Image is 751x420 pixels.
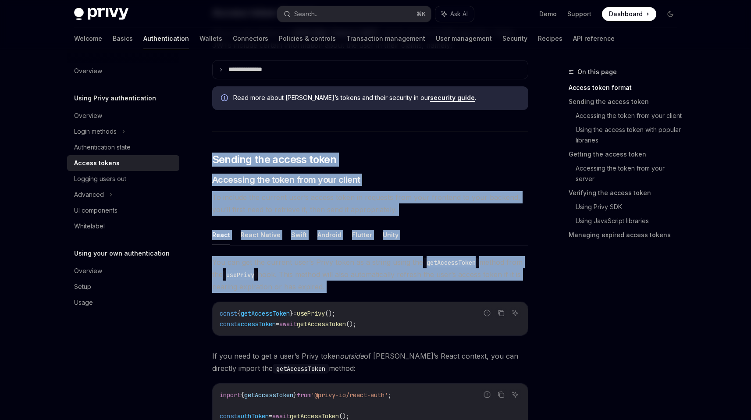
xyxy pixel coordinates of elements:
a: Welcome [74,28,102,49]
a: Using Privy SDK [576,200,684,214]
span: const [220,310,237,317]
div: Usage [74,297,93,308]
button: Copy the contents from the code block [495,307,507,319]
span: To include the current user’s access token in requests from your frontend to your backend, you’ll... [212,191,528,216]
button: Ask AI [509,389,521,400]
div: Logging users out [74,174,126,184]
a: API reference [573,28,615,49]
span: } [293,391,297,399]
a: Security [502,28,527,49]
code: getAccessToken [273,364,329,374]
div: Search... [294,9,319,19]
span: On this page [577,67,617,77]
span: { [237,310,241,317]
a: Overview [67,63,179,79]
span: } [290,310,293,317]
span: getAccessToken [241,310,290,317]
a: Setup [67,279,179,295]
span: await [272,412,290,420]
div: Authentication state [74,142,131,153]
span: from [297,391,311,399]
a: Whitelabel [67,218,179,234]
code: getAccessToken [423,258,479,267]
div: UI components [74,205,117,216]
span: authToken [237,412,269,420]
a: Dashboard [602,7,656,21]
button: React Native [241,224,281,245]
span: usePrivy [297,310,325,317]
span: '@privy-io/react-auth' [311,391,388,399]
span: await [279,320,297,328]
a: Support [567,10,591,18]
a: Demo [539,10,557,18]
div: Login methods [74,126,117,137]
button: Flutter [352,224,372,245]
button: Search...⌘K [278,6,431,22]
a: Access tokens [67,155,179,171]
a: Connectors [233,28,268,49]
a: Getting the access token [569,147,684,161]
span: = [293,310,297,317]
a: Sending the access token [569,95,684,109]
span: = [269,412,272,420]
em: outside [340,352,364,360]
a: Authentication [143,28,189,49]
span: Sending the access token [212,153,337,167]
div: Access tokens [74,158,120,168]
a: Policies & controls [279,28,336,49]
code: usePrivy [223,270,258,280]
button: Unity [383,224,399,245]
span: getAccessToken [244,391,293,399]
div: Overview [74,66,102,76]
a: Basics [113,28,133,49]
a: security guide [430,94,475,102]
span: Read more about [PERSON_NAME]’s tokens and their security in our . [233,93,520,102]
button: Ask AI [435,6,474,22]
a: Accessing the token from your server [576,161,684,186]
a: Access token format [569,81,684,95]
button: Android [317,224,342,245]
span: ⌘ K [416,11,426,18]
div: Overview [74,266,102,276]
div: Whitelabel [74,221,105,231]
span: const [220,320,237,328]
span: You can get the current user’s Privy token as a string using the method from the hook. This metho... [212,256,528,293]
span: import [220,391,241,399]
span: Ask AI [450,10,468,18]
a: UI components [67,203,179,218]
a: Overview [67,263,179,279]
svg: Info [221,94,230,103]
span: (); [339,412,349,420]
span: getAccessToken [290,412,339,420]
a: Usage [67,295,179,310]
span: accessToken [237,320,276,328]
a: Using JavaScript libraries [576,214,684,228]
span: ; [388,391,392,399]
span: = [276,320,279,328]
span: const [220,412,237,420]
span: If you need to get a user’s Privy token of [PERSON_NAME]’s React context, you can directly import... [212,350,528,374]
span: (); [346,320,356,328]
a: Using the access token with popular libraries [576,123,684,147]
a: Overview [67,108,179,124]
a: Logging users out [67,171,179,187]
button: React [212,224,230,245]
img: dark logo [74,8,128,20]
button: Toggle dark mode [663,7,677,21]
span: getAccessToken [297,320,346,328]
button: Report incorrect code [481,389,493,400]
a: Accessing the token from your client [576,109,684,123]
span: Dashboard [609,10,643,18]
div: Overview [74,110,102,121]
div: Setup [74,281,91,292]
h5: Using Privy authentication [74,93,156,103]
a: Recipes [538,28,562,49]
a: User management [436,28,492,49]
span: { [241,391,244,399]
button: Copy the contents from the code block [495,389,507,400]
button: Ask AI [509,307,521,319]
div: Advanced [74,189,104,200]
button: Report incorrect code [481,307,493,319]
h5: Using your own authentication [74,248,170,259]
span: Accessing the token from your client [212,174,360,186]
